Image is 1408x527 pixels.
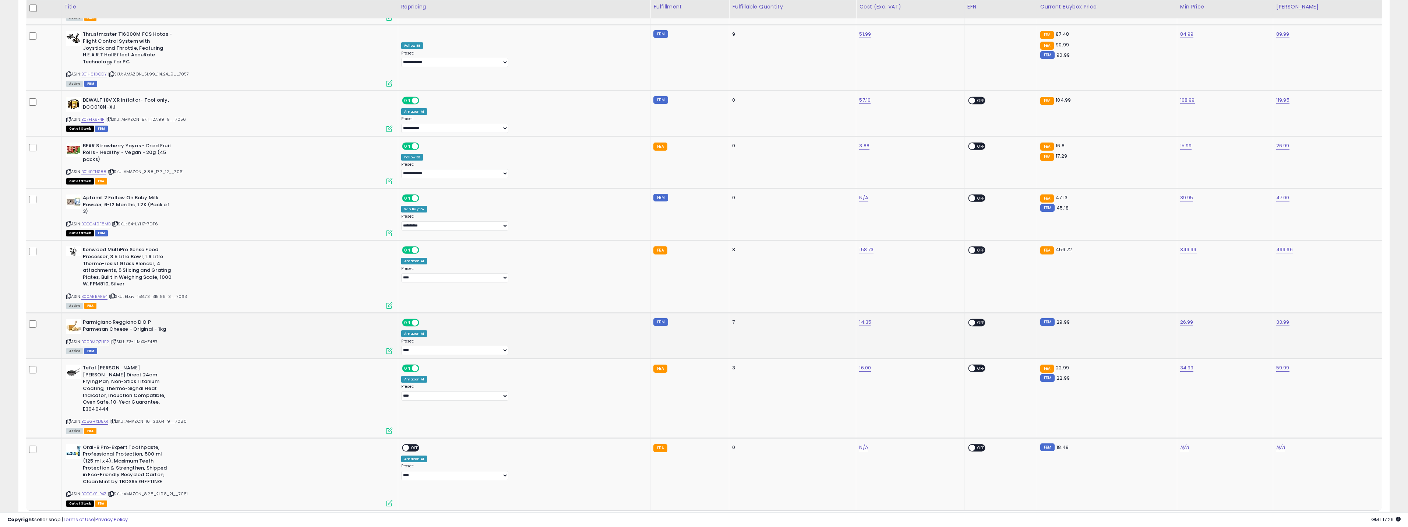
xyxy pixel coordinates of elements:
[401,51,645,67] div: Preset:
[81,116,105,123] a: B07F1X9F4P
[1040,246,1054,254] small: FBA
[653,30,668,38] small: FBM
[1056,194,1068,201] span: 47.13
[401,214,645,231] div: Preset:
[95,230,108,236] span: FBM
[401,3,647,11] div: Repricing
[1180,364,1194,372] a: 34.99
[1180,31,1194,38] a: 84.99
[975,98,987,104] span: OFF
[859,142,869,150] a: 3.88
[95,126,108,132] span: FBM
[975,195,987,201] span: OFF
[1276,246,1293,253] a: 499.66
[1056,41,1069,48] span: 90.99
[401,384,645,401] div: Preset:
[975,445,987,451] span: OFF
[95,178,107,185] span: FBA
[653,444,667,452] small: FBA
[401,206,427,212] div: Win BuyBox
[732,246,850,253] div: 3
[95,516,128,523] a: Privacy Policy
[109,294,187,299] span: | SKU: Ebay_158.73_315.99_3__7063
[110,339,158,345] span: | SKU: Z3-HMXX-Z487
[401,339,645,355] div: Preset:
[1040,443,1055,451] small: FBM
[83,31,172,67] b: Thrustmaster T16000M FCS Hotas - Flight Control System with Joystick and Throttle, Featuring H.E....
[84,81,98,87] span: FBM
[64,3,395,11] div: Title
[1040,51,1055,59] small: FBM
[1371,516,1401,523] span: 2025-10-7 17:26 GMT
[106,116,186,122] span: | SKU: AMAZON_57.1_127.99_9__7056
[83,444,172,487] b: Oral-B Pro-Expert Toothpaste, Professional Protection, 500 ml (125 ml x 4), Maximum Teeth Protect...
[84,303,97,309] span: FBA
[975,320,987,326] span: OFF
[401,42,423,49] div: Follow BB
[1040,153,1054,161] small: FBA
[81,221,111,227] a: B0CGM9F8MB
[732,194,850,201] div: 0
[967,3,1034,11] div: EFN
[1180,444,1189,451] a: N/A
[418,143,430,149] span: OFF
[7,516,128,523] div: seller snap | |
[1056,152,1067,159] span: 17.29
[83,246,172,289] b: Kenwood MultiPro Sense Food Processor, 3.5 Litre Bowl, 1.6 Litre Thermo-resist Glass Blender, 4 a...
[401,266,645,283] div: Preset:
[66,246,81,256] img: 319wPdpfwxL._SL40_.jpg
[418,195,430,201] span: OFF
[401,154,423,161] div: Follow BB
[81,169,107,175] a: B0140THS88
[859,31,871,38] a: 51.99
[1056,52,1070,59] span: 90.99
[403,320,412,326] span: ON
[1040,143,1054,151] small: FBA
[1040,3,1174,11] div: Current Buybox Price
[66,31,392,85] div: ASIN:
[1040,42,1054,50] small: FBA
[732,3,853,11] div: Fulfillable Quantity
[732,444,850,451] div: 0
[108,169,184,175] span: | SKU: AMAZON_3.88_17.7_12__7061
[110,418,187,424] span: | SKU: AMAZON_16_36.64_9__7080
[403,365,412,372] span: ON
[401,376,427,383] div: Amazon AI
[409,445,421,451] span: OFF
[66,194,392,235] div: ASIN:
[401,108,427,115] div: Amazon AI
[1276,96,1289,104] a: 119.95
[418,365,430,372] span: OFF
[859,364,871,372] a: 16.00
[1276,194,1289,201] a: 47.00
[1276,364,1289,372] a: 59.99
[653,246,667,254] small: FBA
[975,365,987,372] span: OFF
[401,258,427,264] div: Amazon AI
[66,303,83,309] span: All listings currently available for purchase on Amazon
[66,319,392,353] div: ASIN:
[66,194,81,209] img: 41GYBRZi+lL._SL40_.jpg
[81,339,109,345] a: B00BMQZUE2
[403,98,412,104] span: ON
[83,97,172,112] b: DEWALT 18V XR Inflator- Tool only, DCC018N-XJ
[81,71,107,77] a: B01H6KXGDY
[1040,194,1054,203] small: FBA
[732,365,850,371] div: 3
[403,195,412,201] span: ON
[732,97,850,103] div: 0
[66,444,392,506] div: ASIN:
[859,194,868,201] a: N/A
[1180,3,1270,11] div: Min Price
[83,319,172,334] b: Parmigiano Reggiano D O P Parmesan Cheese - Original - 1kg
[401,464,645,480] div: Preset:
[653,96,668,104] small: FBM
[63,516,94,523] a: Terms of Use
[1040,374,1055,382] small: FBM
[401,116,645,133] div: Preset:
[84,348,98,354] span: FBM
[418,98,430,104] span: OFF
[1276,142,1289,150] a: 26.99
[1040,31,1054,39] small: FBA
[95,500,107,507] span: FBA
